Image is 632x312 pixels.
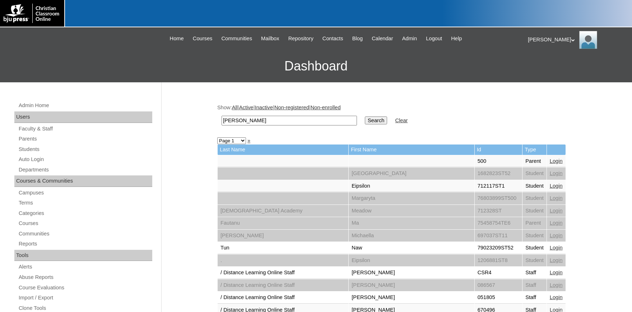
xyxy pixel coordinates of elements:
td: 1206881ST8 [475,254,522,267]
input: Search [222,116,357,125]
div: Tools [14,250,152,261]
a: Import / Export [18,293,152,302]
a: Contacts [319,35,347,43]
span: Admin [402,35,417,43]
td: Id [475,144,522,155]
td: First Name [349,144,474,155]
a: Calendar [368,35,396,43]
a: Login [550,257,563,263]
span: Courses [193,35,213,43]
a: Login [550,195,563,201]
div: [PERSON_NAME] [528,31,625,49]
td: Last Name [218,144,348,155]
td: Ma [349,217,474,229]
a: Home [166,35,187,43]
td: . [218,254,348,267]
a: Login [550,183,563,189]
td: CSR4 [475,267,522,279]
a: Login [550,270,563,275]
td: 712328ST [475,205,522,217]
img: logo-white.png [4,4,61,23]
a: » [247,138,250,143]
span: Home [170,35,184,43]
a: Active [239,105,254,110]
td: Fautanu [218,217,348,229]
a: Auto Login [18,155,152,164]
a: Login [550,208,563,214]
span: Logout [426,35,442,43]
td: Eipsilon [349,254,474,267]
td: Student [522,205,547,217]
td: Student [522,192,547,205]
td: Student [522,168,547,180]
span: Communities [221,35,252,43]
a: Non-enrolled [311,105,341,110]
a: Course Evaluations [18,283,152,292]
a: Abuse Reports [18,273,152,282]
a: Admin [399,35,421,43]
td: [GEOGRAPHIC_DATA] [349,168,474,180]
td: 051805 [475,292,522,304]
td: Parent [522,155,547,168]
td: Parent [522,217,547,229]
a: Parents [18,134,152,143]
td: 75458754TE6 [475,217,522,229]
a: Reports [18,239,152,248]
td: Michaella [349,230,474,242]
a: Login [550,294,563,300]
td: Staff [522,267,547,279]
a: Students [18,145,152,154]
a: All [232,105,238,110]
td: Student [522,242,547,254]
a: Departments [18,165,152,174]
a: Inactive [255,105,273,110]
span: Repository [288,35,313,43]
a: Login [550,245,563,251]
span: Help [451,35,462,43]
div: Show: | | | | [217,104,573,129]
a: Login [550,220,563,226]
span: Mailbox [261,35,279,43]
a: Faculty & Staff [18,124,152,133]
div: Users [14,111,152,123]
a: Help [447,35,465,43]
span: Calendar [372,35,393,43]
td: Type [522,144,547,155]
td: / Distance Learning Online Staff [218,292,348,304]
a: Blog [349,35,366,43]
a: Logout [422,35,446,43]
td: Eipsilon [349,180,474,192]
td: Margaryta [349,192,474,205]
span: Contacts [322,35,343,43]
a: Courses [18,219,152,228]
a: Login [550,170,563,176]
td: Staff [522,279,547,292]
a: Campuses [18,188,152,197]
td: Meadow [349,205,474,217]
td: [PERSON_NAME] [218,230,348,242]
td: 712117ST1 [475,180,522,192]
a: Terms [18,198,152,207]
td: 79023209ST52 [475,242,522,254]
td: Tun [218,242,348,254]
a: Login [550,233,563,238]
td: Naw [349,242,474,254]
a: Communities [218,35,256,43]
td: / Distance Learning Online Staff [218,267,348,279]
h3: Dashboard [4,50,628,82]
a: Courses [189,35,216,43]
a: Repository [285,35,317,43]
td: 76803899ST500 [475,192,522,205]
div: Courses & Communities [14,175,152,187]
td: Staff [522,292,547,304]
td: 697037ST11 [475,230,522,242]
a: Clear [395,118,408,123]
a: Categories [18,209,152,218]
td: [DEMOGRAPHIC_DATA] Academy [218,205,348,217]
a: Non-registered [274,105,309,110]
td: [PERSON_NAME] [349,267,474,279]
td: [PERSON_NAME] [349,292,474,304]
a: Mailbox [257,35,283,43]
a: Communities [18,229,152,238]
td: Student [522,254,547,267]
